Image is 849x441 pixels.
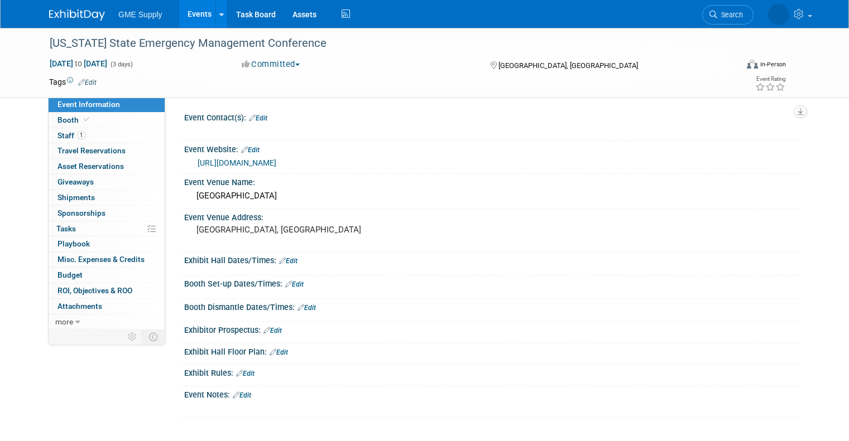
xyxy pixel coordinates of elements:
[49,159,165,174] a: Asset Reservations
[702,5,754,25] a: Search
[123,329,142,344] td: Personalize Event Tab Strip
[49,143,165,158] a: Travel Reservations
[747,60,758,69] img: Format-Inperson.png
[241,146,260,154] a: Edit
[57,177,94,186] span: Giveaways
[57,146,126,155] span: Travel Reservations
[249,114,267,122] a: Edit
[184,322,800,336] div: Exhibitor Prospectus:
[57,286,132,295] span: ROI, Objectives & ROO
[49,190,165,205] a: Shipments
[49,236,165,251] a: Playbook
[238,59,304,70] button: Committed
[184,386,800,401] div: Event Notes:
[184,141,800,156] div: Event Website:
[49,113,165,128] a: Booth
[56,224,76,233] span: Tasks
[263,327,282,335] a: Edit
[184,343,800,358] div: Exhibit Hall Floor Plan:
[57,115,92,124] span: Booth
[717,11,743,19] span: Search
[768,4,789,25] img: Amanda Riley
[184,209,800,223] div: Event Venue Address:
[198,158,276,167] a: [URL][DOMAIN_NAME]
[46,33,723,54] div: [US_STATE] State Emergency Management Conference
[498,61,638,70] span: [GEOGRAPHIC_DATA], [GEOGRAPHIC_DATA]
[49,299,165,314] a: Attachments
[49,221,165,236] a: Tasks
[184,252,800,266] div: Exhibit Hall Dates/Times:
[677,58,786,75] div: Event Format
[760,60,786,69] div: In-Person
[49,252,165,267] a: Misc. Expenses & Credits
[57,255,145,264] span: Misc. Expenses & Credits
[57,100,120,109] span: Event Information
[109,61,133,68] span: (3 days)
[196,225,429,235] pre: [GEOGRAPHIC_DATA], [GEOGRAPHIC_DATA]
[49,59,108,69] span: [DATE] [DATE]
[57,193,95,202] span: Shipments
[118,10,162,19] span: GME Supply
[298,304,316,312] a: Edit
[73,59,84,68] span: to
[57,270,83,279] span: Budget
[49,206,165,221] a: Sponsorships
[142,329,165,344] td: Toggle Event Tabs
[57,209,105,217] span: Sponsorships
[55,317,73,326] span: more
[77,131,85,139] span: 1
[78,79,97,86] a: Edit
[49,76,97,88] td: Tags
[57,131,85,140] span: Staff
[49,314,165,329] a: more
[236,370,255,377] a: Edit
[233,391,251,399] a: Edit
[49,283,165,298] a: ROI, Objectives & ROO
[49,268,165,283] a: Budget
[49,97,165,112] a: Event Information
[184,174,800,188] div: Event Venue Name:
[57,239,90,248] span: Playbook
[84,117,89,123] i: Booth reservation complete
[193,187,792,205] div: [GEOGRAPHIC_DATA]
[279,257,298,265] a: Edit
[57,162,124,171] span: Asset Reservations
[270,348,288,356] a: Edit
[755,76,785,82] div: Event Rating
[285,280,304,288] a: Edit
[49,9,105,21] img: ExhibitDay
[184,109,800,124] div: Event Contact(s):
[184,299,800,313] div: Booth Dismantle Dates/Times:
[57,302,102,311] span: Attachments
[49,175,165,190] a: Giveaways
[184,275,800,290] div: Booth Set-up Dates/Times:
[184,365,800,379] div: Exhibit Rules:
[49,128,165,143] a: Staff1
